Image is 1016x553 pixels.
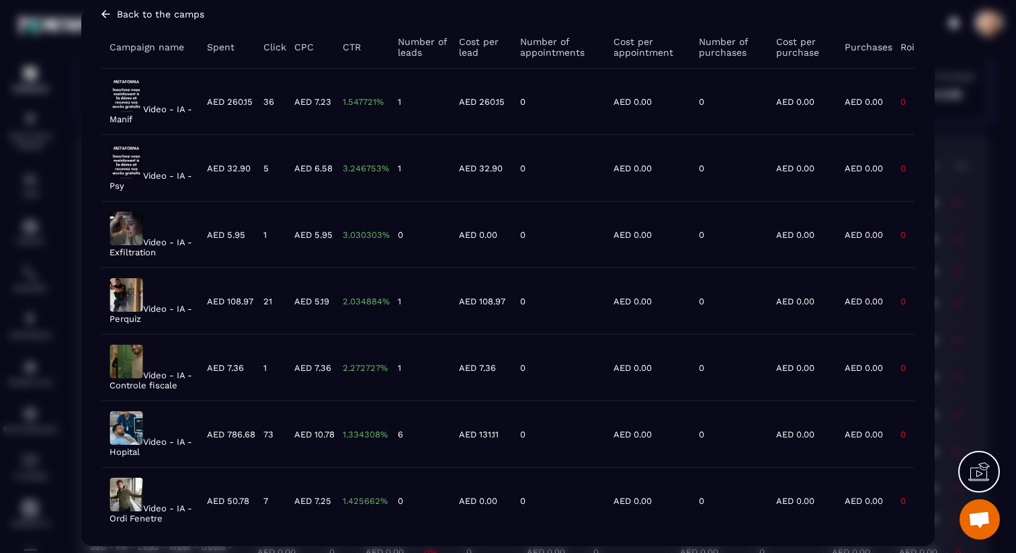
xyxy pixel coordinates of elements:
[451,400,512,467] td: AED 131.11
[837,26,892,68] th: Purchases
[335,134,390,201] td: 3.246753%
[691,68,768,134] td: 0
[451,267,512,334] td: AED 108.97
[606,467,691,534] td: AED 0.00
[110,278,143,311] img: Webinaire gratuit en Live 2025-10-06-11ef37c6dc577212470dd3daa22e0736
[101,400,199,467] td: Video - IA - Hopital
[101,334,199,400] td: Video - IA - Controle fiscale
[512,467,606,534] td: 0
[335,68,390,134] td: 1.547721%
[335,467,390,534] td: 1.425662%
[199,26,255,68] th: Spent
[606,267,691,334] td: AED 0.00
[255,467,286,534] td: 7
[286,267,335,334] td: AED 5.19
[255,26,286,68] th: Click
[390,201,451,267] td: 0
[199,467,255,534] td: AED 50.78
[286,26,335,68] th: CPC
[390,334,451,400] td: 1
[768,201,837,267] td: AED 0.00
[390,467,451,534] td: 0
[768,26,837,68] th: Cost per purchase
[286,68,335,134] td: AED 7.23
[451,201,512,267] td: AED 0.00
[101,8,110,19] img: arrow
[892,400,915,467] td: 0
[255,267,286,334] td: 21
[110,144,143,178] img: Webinaire gratuit en Live 2025-10-06-d54dcf69cd4b56397eaed1fbeb990c30
[390,267,451,334] td: 1
[117,8,204,19] span: Back to the camps
[512,134,606,201] td: 0
[255,334,286,400] td: 1
[768,134,837,201] td: AED 0.00
[837,201,892,267] td: AED 0.00
[390,68,451,134] td: 1
[768,68,837,134] td: AED 0.00
[286,467,335,534] td: AED 7.25
[101,267,199,334] td: Video - IA - Perquiz
[451,26,512,68] th: Cost per lead
[110,211,143,245] img: Webinaire gratuit en Live 2025-10-06-864fd20398ee7a02b01fb21a78313647
[837,334,892,400] td: AED 0.00
[837,267,892,334] td: AED 0.00
[892,68,915,134] td: 0
[110,78,143,112] img: Webinaire gratuit en Live 2025-10-06-834b8043e96b34a95d18ee805b604319
[101,467,199,534] td: Video - IA - Ordi Fenetre
[606,26,691,68] th: Cost per appointment
[768,334,837,400] td: AED 0.00
[892,134,915,201] td: 0
[335,201,390,267] td: 3.030303%
[691,334,768,400] td: 0
[286,400,335,467] td: AED 10.78
[837,400,892,467] td: AED 0.00
[892,267,915,334] td: 0
[606,334,691,400] td: AED 0.00
[335,267,390,334] td: 2.034884%
[691,400,768,467] td: 0
[451,68,512,134] td: AED 260.15
[768,467,837,534] td: AED 0.00
[606,68,691,134] td: AED 0.00
[255,68,286,134] td: 36
[451,134,512,201] td: AED 32.90
[691,26,768,68] th: Number of purchases
[335,400,390,467] td: 1.334308%
[110,477,143,511] img: Webinaire gratuit en Live 2025-10-06-0df91e6102c51fc2b81e44b5f97de3af
[286,134,335,201] td: AED 6.58
[606,201,691,267] td: AED 0.00
[892,467,915,534] td: 0
[101,68,199,134] td: Video - IA - Manif
[691,201,768,267] td: 0
[199,267,255,334] td: AED 108.97
[199,68,255,134] td: AED 260.15
[512,201,606,267] td: 0
[892,334,915,400] td: 0
[286,201,335,267] td: AED 5.95
[390,26,451,68] th: Number of leads
[768,400,837,467] td: AED 0.00
[451,467,512,534] td: AED 0.00
[837,467,892,534] td: AED 0.00
[110,411,143,444] img: Webinaire gratuit en Live 2025-10-06-0b3a0046f54a3bda26168882d79fdaab
[960,499,1000,540] div: Ouvrir le chat
[199,400,255,467] td: AED 786.68
[691,267,768,334] td: 0
[199,134,255,201] td: AED 32.90
[255,201,286,267] td: 1
[101,26,199,68] th: Campaign name
[451,334,512,400] td: AED 7.36
[199,334,255,400] td: AED 7.36
[606,134,691,201] td: AED 0.00
[286,334,335,400] td: AED 7.36
[101,201,199,267] td: Video - IA - Exfiltration
[892,26,915,68] th: Roi
[512,68,606,134] td: 0
[199,201,255,267] td: AED 5.95
[390,400,451,467] td: 6
[390,134,451,201] td: 1
[335,26,390,68] th: CTR
[255,400,286,467] td: 73
[255,134,286,201] td: 5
